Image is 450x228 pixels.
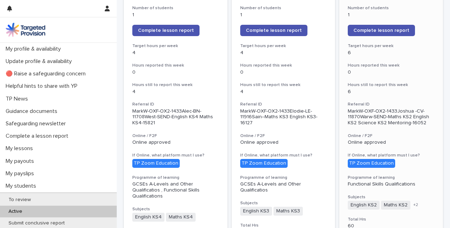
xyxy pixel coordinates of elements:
p: Functional Skills Qualifications [348,181,434,187]
h3: Referral ID [132,102,219,107]
p: 4 [240,89,327,95]
h3: Online / F2F [240,133,327,139]
h3: Online / F2F [132,133,219,139]
h3: Hours reported this week [132,63,219,68]
h3: Hours still to report this week [240,82,327,88]
span: Complete lesson report [246,28,302,33]
p: 🔴 Raise a safeguarding concern [3,70,91,77]
p: GCSEs A-Levels and Other Qualificatios , Functional Skills Qualifications [132,181,219,199]
img: M5nRWzHhSzIhMunXDL62 [6,23,45,37]
h3: Hours still to report this week [132,82,219,88]
h3: Programme of learning [348,175,434,181]
p: My lessons [3,145,39,152]
p: MarkW-OXF-OX2-1433Alec-BN-11708West-SEND-English KS4 Maths KS4-15821 [132,108,219,126]
p: 1 [240,12,327,18]
h3: Subjects [132,206,219,212]
p: 6 [348,89,434,95]
p: My payouts [3,158,40,165]
p: Online approved [348,139,434,146]
span: + 2 [413,203,418,207]
p: 1 [348,12,434,18]
span: Maths KS4 [166,213,196,222]
a: Complete lesson report [240,25,307,36]
a: Complete lesson report [132,25,200,36]
p: 6 [348,50,434,56]
h3: Subjects [348,194,434,200]
p: Online approved [240,139,327,146]
p: My students [3,183,42,189]
h3: Number of students [132,5,219,11]
h3: Programme of learning [240,175,327,181]
span: Complete lesson report [353,28,409,33]
p: 4 [132,50,219,56]
h3: Programme of learning [132,175,219,181]
h3: Total Hrs [348,217,434,222]
span: Maths KS2 [381,201,410,210]
p: My payslips [3,170,40,177]
h3: Target hours per week [132,43,219,49]
span: English KS3 [240,207,272,216]
h3: Target hours per week [348,43,434,49]
p: 4 [240,50,327,56]
p: Active [3,209,28,215]
h3: If Online, what platform must I use? [348,153,434,158]
p: Guidance documents [3,108,63,115]
h3: Online / F2F [348,133,434,139]
h3: Target hours per week [240,43,327,49]
h3: Hours reported this week [240,63,327,68]
a: Complete lesson report [348,25,415,36]
p: Helpful hints to share with YP [3,83,83,90]
p: GCSEs A-Levels and Other Qualificatios [240,181,327,193]
span: English KS4 [132,213,165,222]
p: 0 [348,69,434,75]
div: TP Zoom Education [132,159,180,168]
p: 1 [132,12,219,18]
p: MarkW-OXF-OX2-1433Joshua -CV-11870Warw-SEND-Maths KS2 English KS2 Science KS2 Mentoring-16052 [348,108,434,126]
h3: Hours still to report this week [348,82,434,88]
p: Complete a lesson report [3,133,74,139]
p: MarkW-OXF-OX2-1433Elodie-LE-11916Sain--Maths KS3 English KS3-16127 [240,108,327,126]
h3: If Online, what platform must I use? [240,153,327,158]
p: 0 [240,69,327,75]
p: Submit conclusive report [3,220,70,226]
h3: Number of students [240,5,327,11]
h3: Referral ID [348,102,434,107]
span: Complete lesson report [138,28,194,33]
div: TP Zoom Education [240,159,288,168]
div: TP Zoom Education [348,159,395,168]
p: 4 [132,89,219,95]
h3: Number of students [348,5,434,11]
h3: Hours reported this week [348,63,434,68]
p: Online approved [132,139,219,146]
p: Update profile & availability [3,58,77,65]
p: Safeguarding newsletter [3,120,71,127]
p: My profile & availability [3,46,67,52]
h3: Referral ID [240,102,327,107]
h3: Subjects [240,200,327,206]
span: English KS2 [348,201,380,210]
p: 0 [132,69,219,75]
p: TP News [3,96,34,102]
p: To review [3,197,36,203]
span: Maths KS3 [273,207,303,216]
h3: If Online, what platform must I use? [132,153,219,158]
